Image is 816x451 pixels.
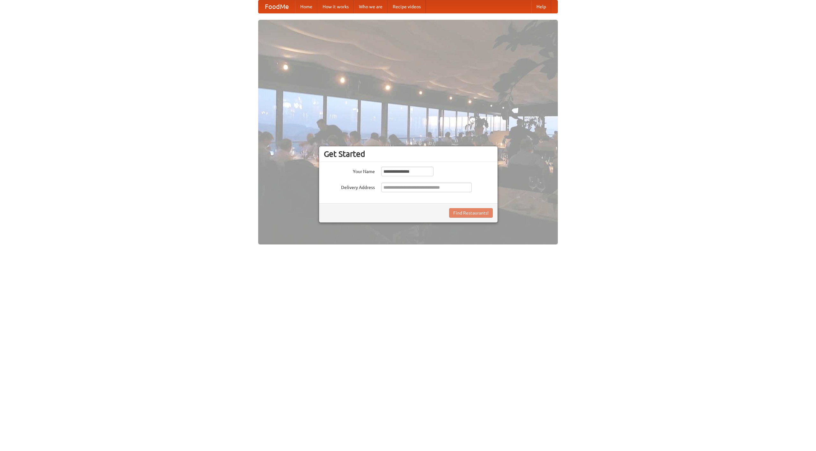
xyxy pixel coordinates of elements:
h3: Get Started [324,149,493,159]
button: Find Restaurants! [449,208,493,218]
a: Help [531,0,551,13]
a: Recipe videos [388,0,426,13]
a: FoodMe [259,0,295,13]
a: Home [295,0,317,13]
label: Delivery Address [324,183,375,191]
a: How it works [317,0,354,13]
a: Who we are [354,0,388,13]
label: Your Name [324,167,375,175]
